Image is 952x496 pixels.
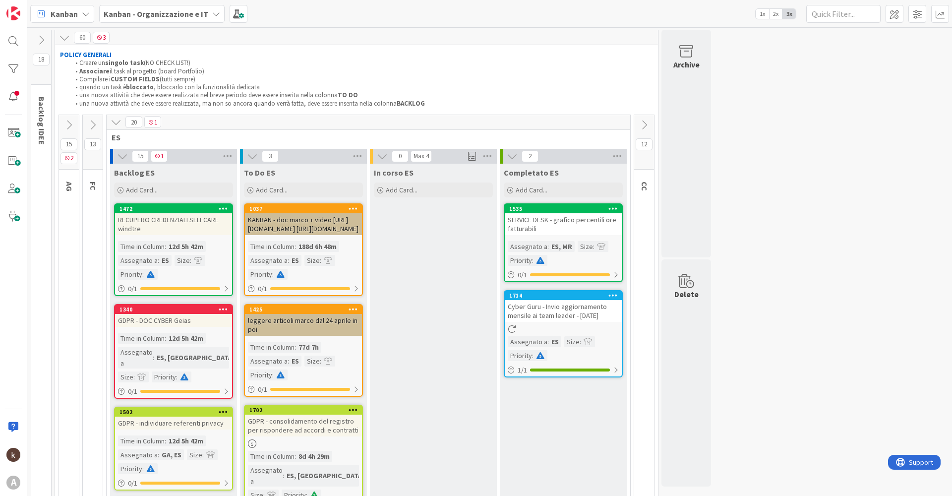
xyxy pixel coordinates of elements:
div: 1472 [119,205,232,212]
div: Time in Column [118,333,165,344]
span: 3 [93,32,110,44]
div: Assegnato a [508,241,547,252]
span: 18 [33,54,50,65]
div: 1/1 [505,364,622,376]
div: Size [304,356,320,367]
li: quando un task è , bloccarlo con la funzionalità dedicata [70,83,654,91]
div: Time in Column [248,241,295,252]
span: : [532,350,534,361]
span: 1x [756,9,769,19]
span: : [165,435,166,446]
span: : [320,356,321,367]
div: 1340 [119,306,232,313]
div: Size [187,449,202,460]
span: Add Card... [126,186,158,194]
span: Add Card... [256,186,288,194]
strong: CUSTOM FIELDS [111,75,160,83]
span: : [153,352,154,363]
div: ES, [GEOGRAPHIC_DATA] [284,470,367,481]
span: : [295,451,296,462]
div: Size [175,255,190,266]
div: 0/1 [505,269,622,281]
span: : [272,269,274,280]
div: GDPR - individuare referenti privacy [115,417,232,430]
div: 1502 [115,408,232,417]
div: Delete [674,288,699,300]
span: : [295,342,296,353]
div: 1472 [115,204,232,213]
span: : [593,241,595,252]
a: 1037KANBAN - doc marco + video [URL][DOMAIN_NAME] [URL][DOMAIN_NAME]Time in Column:188d 6h 48mAss... [244,203,363,296]
span: 0 / 1 [128,478,137,489]
div: Time in Column [118,435,165,446]
div: 1714 [505,291,622,300]
div: ES, [GEOGRAPHIC_DATA] [154,352,237,363]
span: 20 [125,116,142,128]
div: 0/1 [245,283,362,295]
span: AG [64,182,74,191]
div: 1535 [509,205,622,212]
div: 0/1 [115,477,232,490]
div: Priority [118,269,142,280]
span: Support [21,1,45,13]
div: Priority [152,372,176,382]
div: ES [159,255,172,266]
div: 1037KANBAN - doc marco + video [URL][DOMAIN_NAME] [URL][DOMAIN_NAME] [245,204,362,235]
strong: Associare [79,67,110,75]
strong: TO DO [338,91,358,99]
div: 0/1 [115,385,232,398]
span: : [158,255,159,266]
div: ES [289,356,301,367]
div: 77d 7h [296,342,321,353]
span: Kanban [51,8,78,20]
div: Cyber Guru - Invio aggiornamento mensile ai team leader - [DATE] [505,300,622,322]
li: una nuova attività che deve essere realizzata, ma non so ancora quando verrà fatta, deve essere i... [70,100,654,108]
div: SERVICE DESK - grafico percentili ore fatturabili [505,213,622,235]
div: RECUPERO CREDENZIALI SELFCARE windtre [115,213,232,235]
span: : [547,241,549,252]
div: Priority [248,269,272,280]
div: ES [549,336,561,347]
span: : [158,449,159,460]
span: 1 [144,116,161,128]
div: 1425 [245,305,362,314]
span: 15 [132,150,149,162]
div: 1714Cyber Guru - Invio aggiornamento mensile ai team leader - [DATE] [505,291,622,322]
div: Assegnato a [248,465,283,487]
div: 0/1 [115,283,232,295]
span: 2x [769,9,782,19]
li: Compilare i (tutti sempre) [70,75,654,83]
div: Archive [673,59,700,70]
div: 1535SERVICE DESK - grafico percentili ore fatturabili [505,204,622,235]
input: Quick Filter... [806,5,881,23]
div: 1714 [509,292,622,299]
span: : [532,255,534,266]
div: Size [564,336,580,347]
span: ES [112,132,618,142]
div: GDPR - DOC CYBER Geias [115,314,232,327]
div: ES, MR [549,241,575,252]
div: 1472RECUPERO CREDENZIALI SELFCARE windtre [115,204,232,235]
span: Completato ES [504,168,559,178]
span: : [547,336,549,347]
span: : [295,241,296,252]
div: GA, ES [159,449,184,460]
div: Assegnato a [118,255,158,266]
span: : [283,470,284,481]
span: : [176,372,178,382]
span: 60 [74,32,91,44]
span: 0 [392,150,409,162]
div: Time in Column [248,342,295,353]
span: Backlog IDEE [37,97,47,145]
div: Size [304,255,320,266]
div: GDPR - consolidamento del registro per rispondere ad accordi e contratti [245,415,362,436]
div: 1502GDPR - individuare referenti privacy [115,408,232,430]
div: Assegnato a [118,449,158,460]
span: 13 [84,138,101,150]
span: : [272,370,274,380]
span: : [288,255,289,266]
div: Priority [118,463,142,474]
a: 1340GDPR - DOC CYBER GeiasTime in Column:12d 5h 42mAssegnato a:ES, [GEOGRAPHIC_DATA]Size:Priority... [114,304,233,399]
span: : [142,463,144,474]
div: Assegnato a [118,347,153,369]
